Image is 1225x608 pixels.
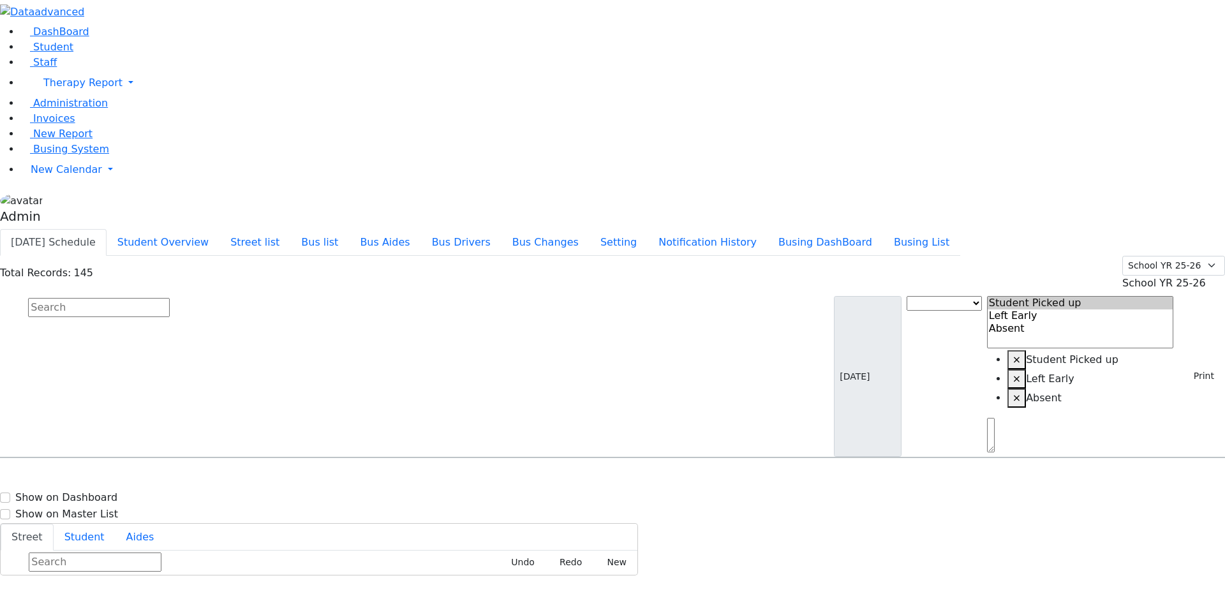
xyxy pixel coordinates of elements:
a: Invoices [20,112,75,124]
button: Bus Changes [501,229,590,256]
span: Administration [33,97,108,109]
a: Student [20,41,73,53]
button: Street [1,524,54,551]
button: Bus Aides [349,229,420,256]
span: School YR 25-26 [1122,277,1206,289]
label: Show on Master List [15,507,118,522]
li: Absent [1007,389,1174,408]
label: Show on Dashboard [15,490,117,505]
span: Staff [33,56,57,68]
span: 145 [73,267,93,279]
select: Default select example [1122,256,1225,276]
span: Student [33,41,73,53]
button: Remove item [1007,350,1026,369]
span: New Report [33,128,93,140]
button: Bus list [290,229,349,256]
span: Left Early [1026,373,1074,385]
button: Student Overview [107,229,219,256]
button: Remove item [1007,369,1026,389]
button: Remove item [1007,389,1026,408]
button: Setting [590,229,648,256]
span: × [1013,392,1021,404]
span: × [1013,353,1021,366]
button: Student [54,524,115,551]
a: Administration [20,97,108,109]
span: × [1013,373,1021,385]
div: Street [1,551,637,575]
button: Print [1178,366,1220,386]
a: Busing System [20,143,109,155]
button: Redo [546,552,588,572]
button: Street list [219,229,290,256]
li: Student Picked up [1007,350,1174,369]
span: New Calendar [31,163,102,175]
a: Staff [20,56,57,68]
span: Student Picked up [1026,353,1118,366]
option: Left Early [988,309,1173,322]
textarea: Search [987,418,995,452]
span: Absent [1026,392,1062,404]
a: New Calendar [20,157,1225,182]
button: Undo [497,552,540,572]
a: DashBoard [20,26,89,38]
li: Left Early [1007,369,1174,389]
input: Search [29,552,161,572]
button: Notification History [648,229,768,256]
button: New [593,552,632,572]
a: Therapy Report [20,70,1225,96]
span: Busing System [33,143,109,155]
option: Absent [988,322,1173,335]
option: Student Picked up [988,297,1173,309]
button: Bus Drivers [421,229,501,256]
button: Busing DashBoard [768,229,883,256]
span: Therapy Report [43,77,122,89]
span: DashBoard [33,26,89,38]
a: New Report [20,128,93,140]
span: Invoices [33,112,75,124]
input: Search [28,298,170,317]
button: Aides [115,524,165,551]
button: Busing List [883,229,960,256]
